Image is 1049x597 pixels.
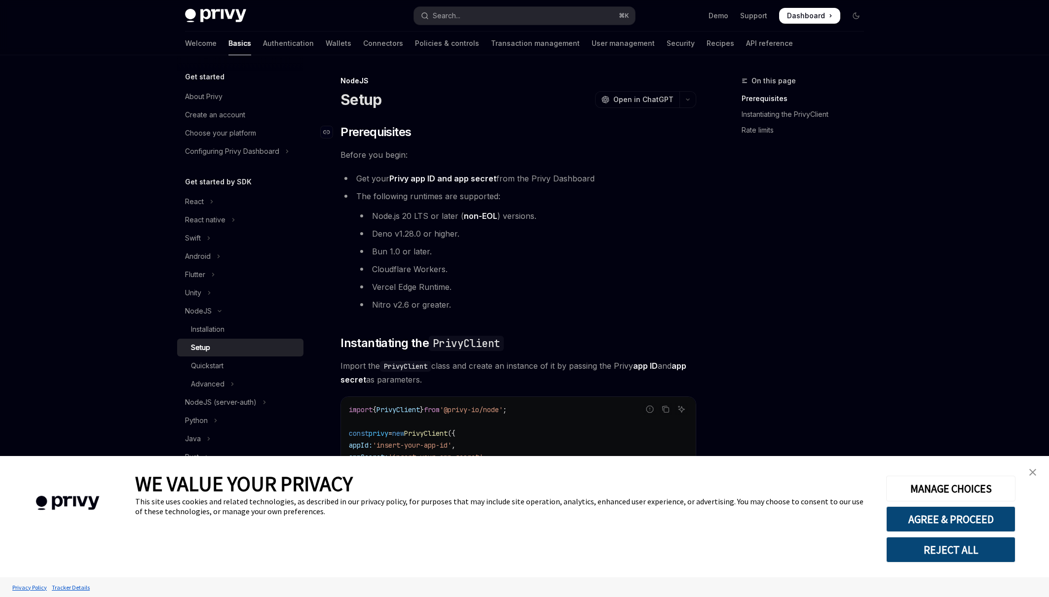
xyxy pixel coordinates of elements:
button: Toggle Swift section [177,229,303,247]
span: Import the class and create an instance of it by passing the Privy and as parameters. [340,359,696,386]
a: Create an account [177,106,303,124]
div: Advanced [191,378,225,390]
span: privy [369,429,388,438]
span: 'insert-your-app-id' [373,441,451,450]
button: Toggle Rust section [177,448,303,466]
a: Policies & controls [415,32,479,55]
a: close banner [1023,462,1043,482]
span: const [349,429,369,438]
button: Toggle Flutter section [177,266,303,283]
button: Toggle NodeJS (server-auth) section [177,393,303,411]
button: Ask AI [675,403,688,416]
button: Open search [414,7,635,25]
li: Vercel Edge Runtime. [356,280,696,294]
span: PrivyClient [376,405,420,414]
button: Toggle Java section [177,430,303,448]
div: This site uses cookies and related technologies, as described in our privacy policy, for purposes... [135,496,871,516]
h5: Get started by SDK [185,176,252,188]
h5: Get started [185,71,225,83]
a: Transaction management [491,32,580,55]
div: Search... [433,10,460,22]
strong: app ID [633,361,658,371]
a: Installation [177,320,303,338]
button: Toggle Android section [177,247,303,265]
span: Instantiating the [340,335,504,351]
button: REJECT ALL [886,537,1015,562]
a: Privy app ID and app secret [389,174,496,184]
div: Swift [185,232,201,244]
div: Android [185,250,211,262]
span: = [388,429,392,438]
a: Connectors [363,32,403,55]
div: NodeJS [340,76,696,86]
span: } [420,405,424,414]
a: Quickstart [177,357,303,375]
button: Report incorrect code [643,403,656,416]
button: Toggle Advanced section [177,375,303,393]
button: Toggle Unity section [177,284,303,302]
div: Quickstart [191,360,224,372]
img: company logo [15,482,120,525]
div: React [185,196,204,208]
a: Rate limits [742,122,872,138]
span: '@privy-io/node' [440,405,503,414]
a: non-EOL [464,211,497,221]
span: WE VALUE YOUR PRIVACY [135,471,353,496]
div: Rust [185,451,199,463]
span: appSecret: [349,453,388,461]
a: Basics [228,32,251,55]
a: Choose your platform [177,124,303,142]
a: Prerequisites [742,91,872,106]
a: Authentication [263,32,314,55]
div: Choose your platform [185,127,256,139]
button: Toggle React section [177,193,303,211]
a: Support [740,11,767,21]
a: Setup [177,339,303,356]
span: ({ [448,429,455,438]
li: Bun 1.0 or later. [356,245,696,258]
div: NodeJS [185,305,212,317]
button: Copy the contents from the code block [659,403,672,416]
a: Welcome [185,32,217,55]
div: Create an account [185,109,245,121]
span: 'insert-your-app-secret' [388,453,483,461]
button: MANAGE CHOICES [886,476,1015,501]
img: dark logo [185,9,246,23]
span: , [451,441,455,450]
a: About Privy [177,88,303,105]
span: Open in ChatGPT [613,95,674,105]
a: Privacy Policy [10,579,49,596]
button: Toggle dark mode [848,8,864,24]
span: from [424,405,440,414]
li: Node.js 20 LTS or later ( ) versions. [356,209,696,223]
code: PrivyClient [429,336,504,351]
span: Dashboard [787,11,825,21]
span: ⌘ K [619,12,629,20]
a: Security [667,32,695,55]
a: Navigate to header [321,124,340,140]
li: Cloudflare Workers. [356,262,696,276]
div: Python [185,415,208,426]
button: Toggle Python section [177,412,303,429]
span: appId: [349,441,373,450]
button: Open in ChatGPT [595,91,679,108]
button: Toggle NodeJS section [177,302,303,320]
span: PrivyClient [404,429,448,438]
li: Nitro v2.6 or greater. [356,298,696,312]
span: new [392,429,404,438]
div: Installation [191,323,225,335]
span: Prerequisites [340,124,411,140]
a: Recipes [707,32,734,55]
span: ; [503,405,507,414]
span: { [373,405,376,414]
a: Tracker Details [49,579,92,596]
div: Setup [191,342,210,353]
a: Instantiating the PrivyClient [742,106,872,122]
li: The following runtimes are supported: [340,189,696,312]
div: About Privy [185,91,223,103]
div: Java [185,433,201,445]
div: Flutter [185,269,205,281]
div: Configuring Privy Dashboard [185,145,279,157]
button: Toggle Configuring Privy Dashboard section [177,142,303,160]
button: Toggle React native section [177,211,303,229]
